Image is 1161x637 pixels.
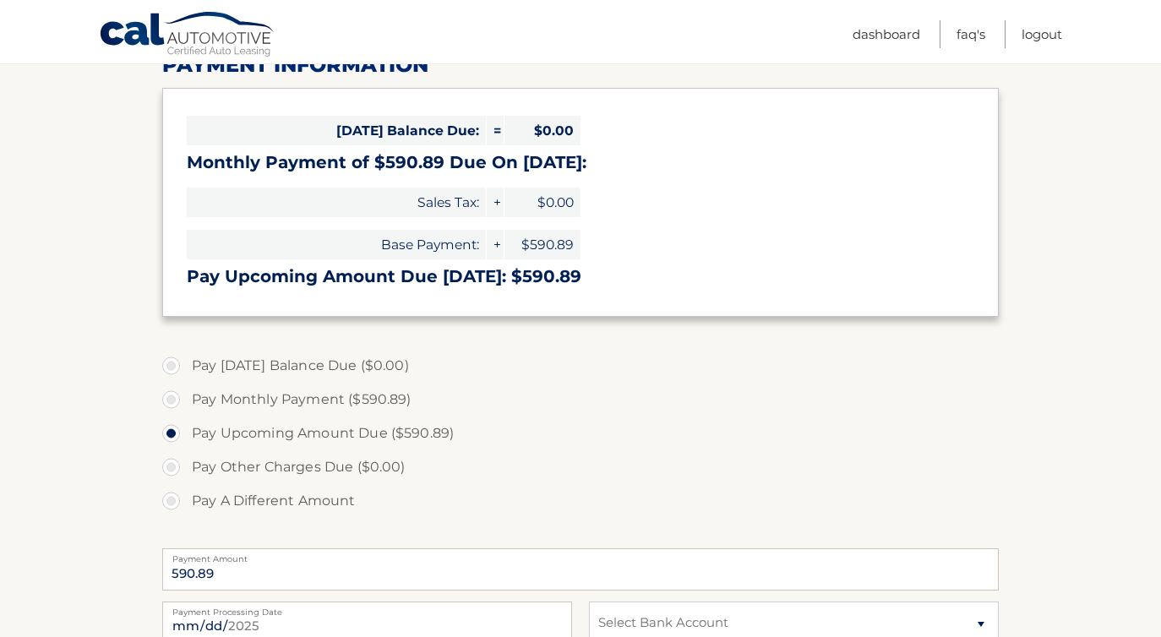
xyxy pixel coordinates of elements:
label: Payment Processing Date [162,602,572,615]
input: Payment Amount [162,548,999,591]
span: + [487,188,504,217]
label: Pay Other Charges Due ($0.00) [162,450,999,484]
span: Sales Tax: [187,188,486,217]
span: = [487,116,504,145]
label: Pay [DATE] Balance Due ($0.00) [162,349,999,383]
h3: Pay Upcoming Amount Due [DATE]: $590.89 [187,266,974,287]
a: FAQ's [957,20,985,48]
span: [DATE] Balance Due: [187,116,486,145]
span: $590.89 [504,230,580,259]
a: Dashboard [853,20,920,48]
a: Cal Automotive [99,11,276,60]
span: $0.00 [504,188,580,217]
a: Logout [1022,20,1062,48]
h3: Monthly Payment of $590.89 Due On [DATE]: [187,152,974,173]
label: Pay Upcoming Amount Due ($590.89) [162,416,999,450]
span: + [487,230,504,259]
label: Payment Amount [162,548,999,562]
label: Pay A Different Amount [162,484,999,518]
span: Base Payment: [187,230,486,259]
label: Pay Monthly Payment ($590.89) [162,383,999,416]
span: $0.00 [504,116,580,145]
h2: Payment Information [162,52,999,78]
